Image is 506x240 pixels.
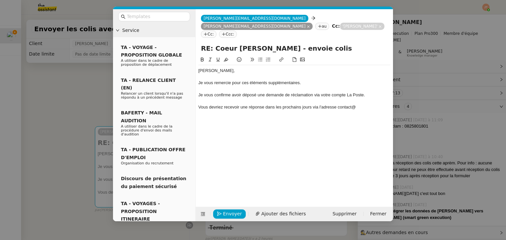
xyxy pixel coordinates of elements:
[366,209,390,219] button: Fermer
[201,31,216,38] nz-tag: Cc:
[198,104,390,110] div: Vous devriez recevoir une réponse dans les prochains jours via l'adresse contact@
[370,210,386,218] span: Fermer
[204,16,306,21] span: [PERSON_NAME][EMAIL_ADDRESS][DOMAIN_NAME]
[121,78,176,90] span: TA - RELANCE CLIENT (EN)
[261,210,306,218] span: Ajouter des fichiers
[121,147,185,160] span: TA - PUBLICATION OFFRE D'EMPLOI
[121,161,174,165] span: Organisation du recrutement
[198,68,390,74] div: [PERSON_NAME],
[315,23,329,30] nz-tag: au
[198,80,390,86] div: Je vous remercie pour ces éléments supplémentaires.
[201,43,388,53] input: Subject
[121,59,172,67] span: A utiliser dans le cadre de proposition de déplacement
[113,24,195,37] div: Service
[121,124,173,136] span: A utiliser dans le cadre de la procédure d'envoi des mails d'audition
[121,201,160,222] span: TA - VOYAGES - PROPOSITION ITINERAIRE
[122,27,193,34] span: Service
[328,209,360,219] button: Supprimer
[127,13,186,20] input: Templates
[213,209,246,219] button: Envoyer
[332,210,356,218] span: Supprimer
[198,92,390,98] div: Je vous confirme avoir déposé une demande de réclamation via votre compte La Poste.
[121,110,162,123] span: BAFERTY - MAIL AUDITION
[332,23,340,29] strong: Cc:
[201,23,313,30] nz-tag: [PERSON_NAME][EMAIL_ADDRESS][DOMAIN_NAME]
[121,45,182,58] span: TA - VOYAGE - PROPOSITION GLOBALE
[223,210,242,218] span: Envoyer
[121,91,183,100] span: Relancer un client lorsqu'il n'a pas répondu à un précédent message
[340,23,384,30] nz-tag: '[PERSON_NAME]'
[121,176,186,189] span: Discours de présentation du paiement sécurisé
[219,31,237,38] nz-tag: Ccc:
[251,209,310,219] button: Ajouter des fichiers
